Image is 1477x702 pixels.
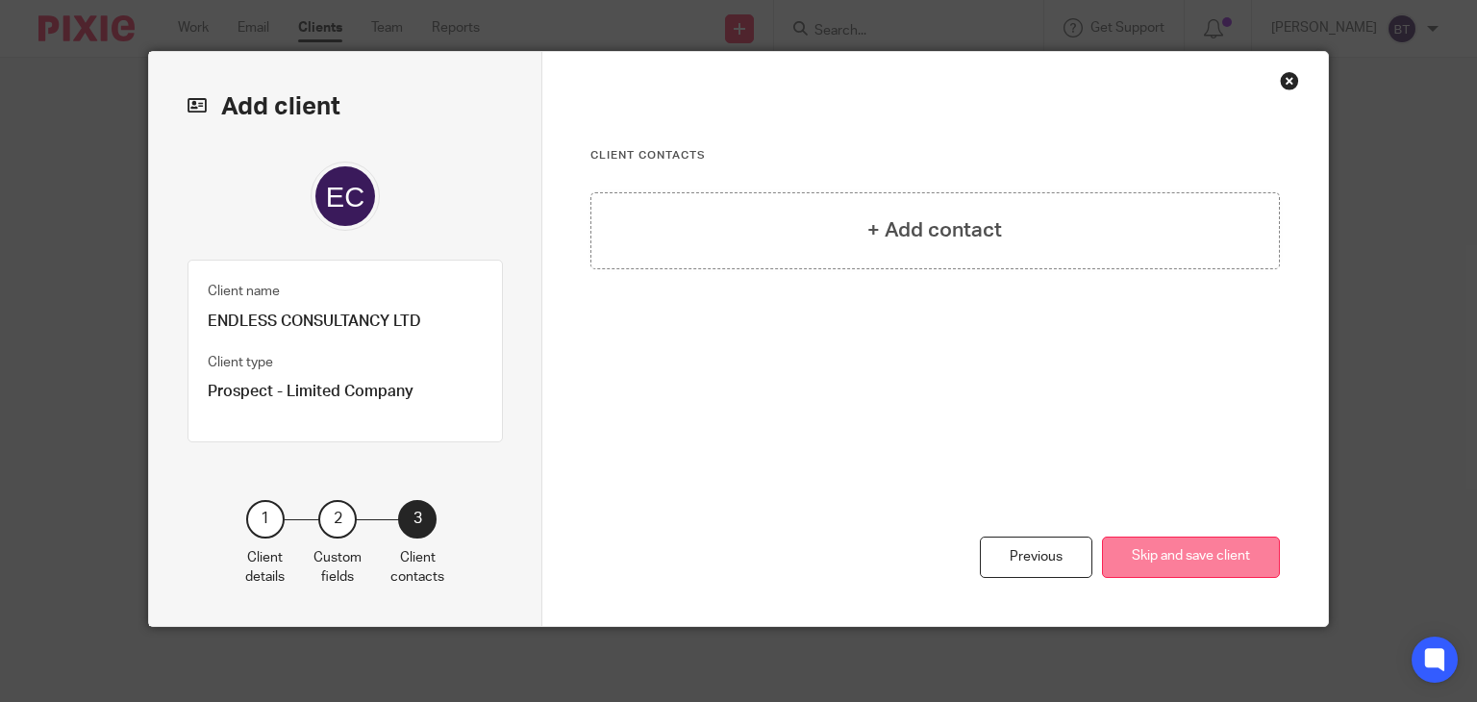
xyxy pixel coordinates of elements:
[245,548,285,588] p: Client details
[208,312,483,332] p: ENDLESS CONSULTANCY LTD
[311,162,380,231] img: svg%3E
[208,382,483,402] p: Prospect - Limited Company
[980,537,1092,578] div: Previous
[1102,537,1280,578] button: Skip and save client
[208,353,273,372] label: Client type
[246,500,285,539] div: 1
[867,215,1002,245] h4: + Add contact
[398,500,437,539] div: 3
[188,90,503,123] h2: Add client
[590,148,1281,163] h3: Client contacts
[318,500,357,539] div: 2
[208,282,280,301] label: Client name
[313,548,362,588] p: Custom fields
[390,548,444,588] p: Client contacts
[1280,71,1299,90] div: Close this dialog window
